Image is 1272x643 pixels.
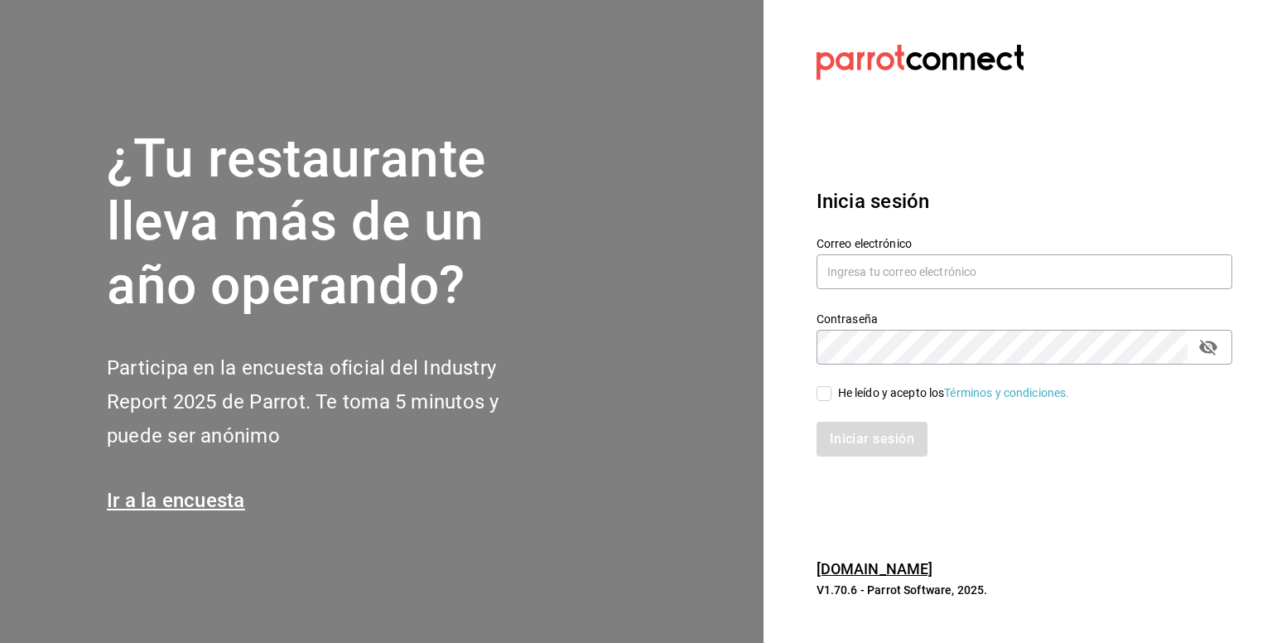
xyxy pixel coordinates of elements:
[107,351,554,452] h2: Participa en la encuesta oficial del Industry Report 2025 de Parrot. Te toma 5 minutos y puede se...
[1194,333,1222,361] button: passwordField
[817,237,1232,249] label: Correo electrónico
[817,582,1232,598] p: V1.70.6 - Parrot Software, 2025.
[107,128,554,318] h1: ¿Tu restaurante lleva más de un año operando?
[817,312,1232,324] label: Contraseña
[944,386,1069,399] a: Términos y condiciones.
[817,186,1232,216] h3: Inicia sesión
[838,384,1070,402] div: He leído y acepto los
[817,560,933,578] a: [DOMAIN_NAME]
[107,489,245,512] a: Ir a la encuesta
[817,254,1232,289] input: Ingresa tu correo electrónico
